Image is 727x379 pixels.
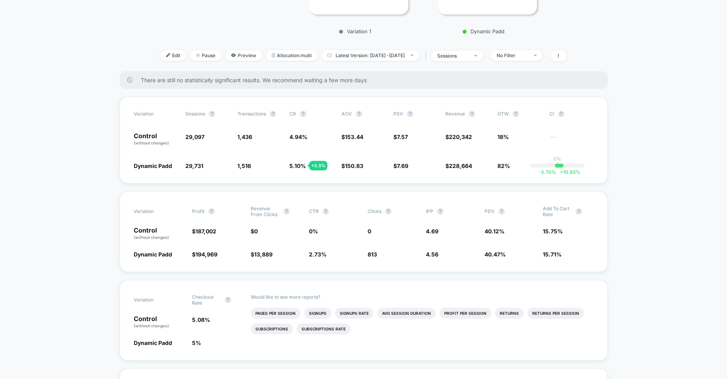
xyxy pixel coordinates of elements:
img: rebalance [272,53,275,58]
div: sessions [437,53,469,59]
span: Dynamic Padd [134,162,172,169]
span: Revenue [445,111,465,117]
li: Signups [304,308,331,319]
button: ? [284,208,290,215]
span: 1,436 [237,134,252,140]
img: calendar [327,53,332,57]
button: ? [437,208,443,215]
span: 18% [497,134,509,140]
li: Signups Rate [335,308,373,319]
button: ? [513,111,519,117]
button: ? [323,208,329,215]
button: ? [407,111,413,117]
span: Variation [134,111,177,117]
p: Dynamic Padd [434,28,533,34]
span: $ [192,228,216,235]
span: (without changes) [134,323,169,328]
span: 40.12 % [485,228,504,235]
span: --- [549,135,594,146]
span: -3.70 % [539,169,556,175]
span: Checkout Rate [192,294,221,306]
span: CTR [309,208,319,214]
span: 0 % [309,228,318,235]
li: Returns [495,308,524,319]
span: Add To Cart Rate [543,206,572,217]
button: ? [576,208,582,215]
button: ? [300,111,306,117]
span: 10.85 % [556,169,580,175]
span: $ [393,162,408,169]
span: 4.94 % [289,134,307,140]
span: 15.75 % [543,228,563,235]
button: ? [469,111,475,117]
span: CR [289,111,296,117]
span: 150.83 [345,162,363,169]
p: 0% [553,156,561,162]
li: Returns Per Session [528,308,584,319]
span: IPP [426,208,433,214]
span: $ [251,251,273,258]
img: end [474,55,477,56]
span: Allocation: multi [266,50,318,61]
button: ? [385,208,391,215]
span: 15.71 % [543,251,562,258]
button: ? [558,111,564,117]
span: OTW [497,111,540,117]
p: | [556,162,558,168]
button: ? [270,111,276,117]
p: Would like to see more reports? [251,294,594,300]
span: 813 [368,251,377,258]
span: 2.73 % [309,251,327,258]
span: 220,342 [449,134,472,140]
span: $ [341,134,363,140]
span: 194,969 [196,251,217,258]
span: There are still no statistically significant results. We recommend waiting a few more days [141,77,592,83]
span: $ [251,228,258,235]
span: Profit [192,208,205,214]
li: Subscriptions [251,323,293,334]
img: edit [166,53,170,57]
span: CI [549,111,592,117]
p: Variation 1 [305,28,404,34]
span: 4.69 [426,228,438,235]
span: AOV [341,111,352,117]
li: Pages Per Session [251,308,300,319]
span: Variation [134,294,177,306]
button: ? [209,111,215,117]
span: 5.08 % [192,316,210,323]
div: No Filter [497,52,528,58]
span: $ [445,162,472,169]
span: Pause [190,50,221,61]
span: 187,002 [196,228,216,235]
span: 29,731 [185,162,203,169]
span: 29,097 [185,134,205,140]
button: ? [356,111,362,117]
span: $ [341,162,363,169]
span: Transactions [237,111,266,117]
span: Revenue From Clicks [251,206,280,217]
li: Profit Per Session [440,308,491,319]
span: 5 % [192,339,201,346]
button: ? [225,297,231,303]
button: ? [208,208,215,215]
span: (without changes) [134,235,169,240]
span: 7.57 [397,134,408,140]
span: Dynamic Padd [134,339,172,346]
span: Preview [225,50,262,61]
li: Avg Session Duration [377,308,436,319]
span: 5.10 % [289,162,306,169]
span: 0 [368,228,371,235]
p: Control [134,133,178,146]
span: 228,664 [449,162,472,169]
span: 7.69 [397,162,408,169]
li: Subscriptions Rate [297,323,350,334]
button: ? [499,208,505,215]
img: end [534,54,537,56]
span: PDV [485,208,495,214]
p: Control [134,316,185,329]
span: Variation [134,206,177,217]
span: Dynamic Padd [134,251,172,258]
span: 13,889 [254,251,273,258]
span: 82% [497,162,510,169]
span: Latest Version: [DATE] - [DATE] [321,50,419,61]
